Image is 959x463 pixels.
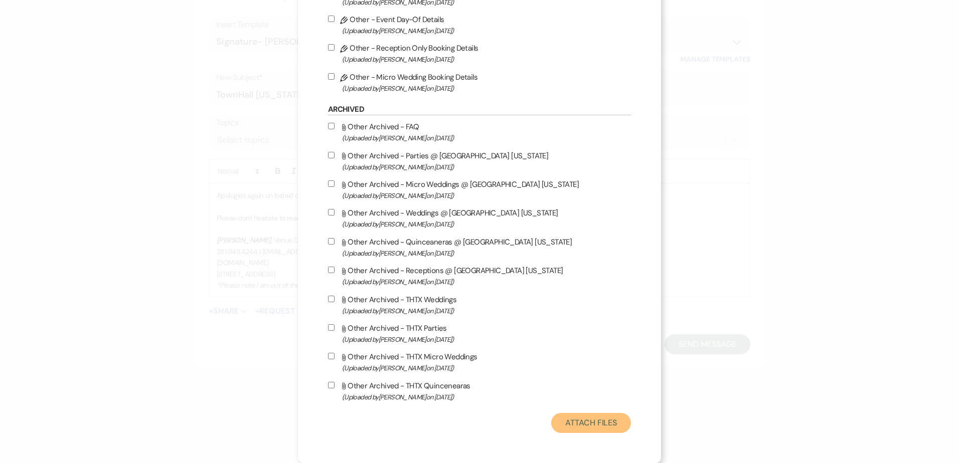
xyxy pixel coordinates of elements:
input: Other Archived - FAQ(Uploaded by[PERSON_NAME]on [DATE]) [328,123,335,129]
label: Other Archived - Receptions @ [GEOGRAPHIC_DATA] [US_STATE] [328,264,631,288]
span: (Uploaded by [PERSON_NAME] on [DATE] ) [342,54,631,65]
h6: Archived [328,104,631,115]
label: Other Archived - THTX Weddings [328,293,631,317]
input: Other Archived - THTX Weddings(Uploaded by[PERSON_NAME]on [DATE]) [328,296,335,302]
input: Other - Micro Wedding Booking Details(Uploaded by[PERSON_NAME]on [DATE]) [328,73,335,80]
button: Attach Files [551,413,631,433]
label: Other - Micro Wedding Booking Details [328,71,631,94]
span: (Uploaded by [PERSON_NAME] on [DATE] ) [342,161,631,173]
span: (Uploaded by [PERSON_NAME] on [DATE] ) [342,362,631,374]
span: (Uploaded by [PERSON_NAME] on [DATE] ) [342,276,631,288]
span: (Uploaded by [PERSON_NAME] on [DATE] ) [342,25,631,37]
label: Other Archived - THTX Parties [328,322,631,345]
span: (Uploaded by [PERSON_NAME] on [DATE] ) [342,83,631,94]
span: (Uploaded by [PERSON_NAME] on [DATE] ) [342,305,631,317]
label: Other Archived - THTX Micro Weddings [328,350,631,374]
input: Other Archived - THTX Quincenearas(Uploaded by[PERSON_NAME]on [DATE]) [328,382,335,388]
input: Other - Reception Only Booking Details(Uploaded by[PERSON_NAME]on [DATE]) [328,44,335,51]
input: Other Archived - Micro Weddings @ [GEOGRAPHIC_DATA] [US_STATE](Uploaded by[PERSON_NAME]on [DATE]) [328,180,335,187]
span: (Uploaded by [PERSON_NAME] on [DATE] ) [342,248,631,259]
label: Other Archived - THTX Quincenearas [328,379,631,403]
label: Other Archived - Weddings @ [GEOGRAPHIC_DATA] [US_STATE] [328,206,631,230]
label: Other Archived - FAQ [328,120,631,144]
input: Other Archived - THTX Parties(Uploaded by[PERSON_NAME]on [DATE]) [328,324,335,331]
label: Other Archived - Parties @ [GEOGRAPHIC_DATA] [US_STATE] [328,149,631,173]
span: (Uploaded by [PERSON_NAME] on [DATE] ) [342,218,631,230]
input: Other Archived - Receptions @ [GEOGRAPHIC_DATA] [US_STATE](Uploaded by[PERSON_NAME]on [DATE]) [328,267,335,273]
label: Other - Reception Only Booking Details [328,42,631,65]
label: Other - Event Day-Of Details [328,13,631,37]
input: Other Archived - Parties @ [GEOGRAPHIC_DATA] [US_STATE](Uploaded by[PERSON_NAME]on [DATE]) [328,152,335,158]
span: (Uploaded by [PERSON_NAME] on [DATE] ) [342,391,631,403]
span: (Uploaded by [PERSON_NAME] on [DATE] ) [342,190,631,201]
span: (Uploaded by [PERSON_NAME] on [DATE] ) [342,334,631,345]
input: Other Archived - THTX Micro Weddings(Uploaded by[PERSON_NAME]on [DATE]) [328,353,335,359]
label: Other Archived - Micro Weddings @ [GEOGRAPHIC_DATA] [US_STATE] [328,178,631,201]
input: Other Archived - Weddings @ [GEOGRAPHIC_DATA] [US_STATE](Uploaded by[PERSON_NAME]on [DATE]) [328,209,335,215]
input: Other - Event Day-Of Details(Uploaded by[PERSON_NAME]on [DATE]) [328,16,335,22]
span: (Uploaded by [PERSON_NAME] on [DATE] ) [342,132,631,144]
input: Other Archived - Quinceaneras @ [GEOGRAPHIC_DATA] [US_STATE](Uploaded by[PERSON_NAME]on [DATE]) [328,238,335,245]
label: Other Archived - Quinceaneras @ [GEOGRAPHIC_DATA] [US_STATE] [328,236,631,259]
